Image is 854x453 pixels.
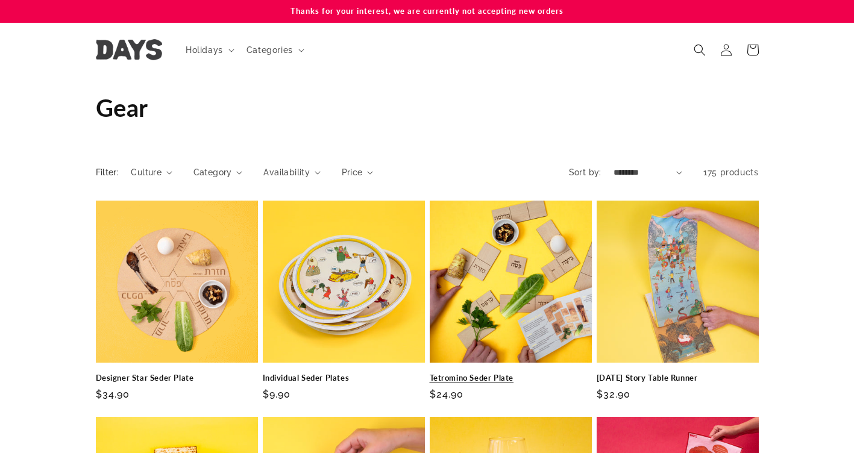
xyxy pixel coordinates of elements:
[263,166,320,179] summary: Availability (0 selected)
[193,166,232,179] span: Category
[96,166,119,179] h2: Filter:
[96,92,759,123] h1: Gear
[686,37,713,63] summary: Search
[239,37,309,63] summary: Categories
[569,167,601,177] label: Sort by:
[178,37,239,63] summary: Holidays
[131,166,162,179] span: Culture
[703,167,758,177] span: 175 products
[263,166,310,179] span: Availability
[342,166,363,179] span: Price
[342,166,374,179] summary: Price
[597,373,759,383] a: [DATE] Story Table Runner
[131,166,172,179] summary: Culture (0 selected)
[96,373,258,383] a: Designer Star Seder Plate
[186,45,223,55] span: Holidays
[193,166,243,179] summary: Category (0 selected)
[96,39,162,60] img: Days United
[246,45,293,55] span: Categories
[430,373,592,383] a: Tetromino Seder Plate
[263,373,425,383] a: Individual Seder Plates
